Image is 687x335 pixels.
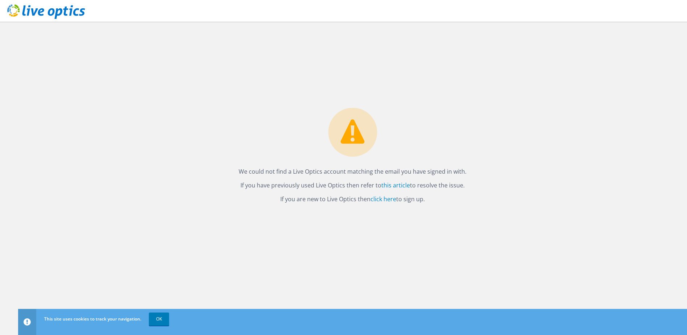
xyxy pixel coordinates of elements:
[44,316,141,322] span: This site uses cookies to track your navigation.
[239,166,466,177] p: We could not find a Live Optics account matching the email you have signed in with.
[381,181,410,189] a: this article
[239,194,466,204] p: If you are new to Live Optics then to sign up.
[370,195,396,203] a: click here
[149,313,169,326] a: OK
[239,180,466,190] p: If you have previously used Live Optics then refer to to resolve the issue.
